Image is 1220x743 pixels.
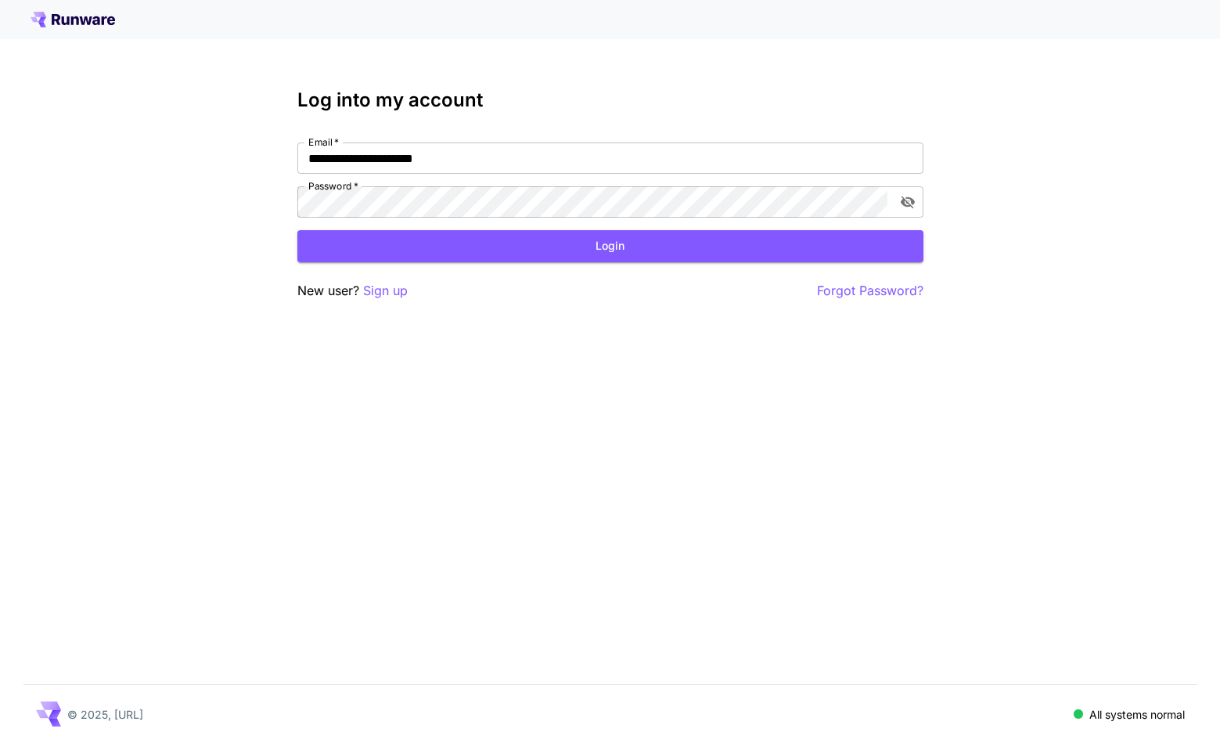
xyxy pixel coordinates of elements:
label: Email [308,135,339,149]
p: © 2025, [URL] [67,706,143,723]
h3: Log into my account [297,89,923,111]
label: Password [308,179,358,193]
button: Login [297,230,923,262]
p: New user? [297,281,408,301]
p: All systems normal [1089,706,1185,723]
button: Sign up [363,281,408,301]
button: toggle password visibility [894,188,922,216]
button: Forgot Password? [817,281,923,301]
